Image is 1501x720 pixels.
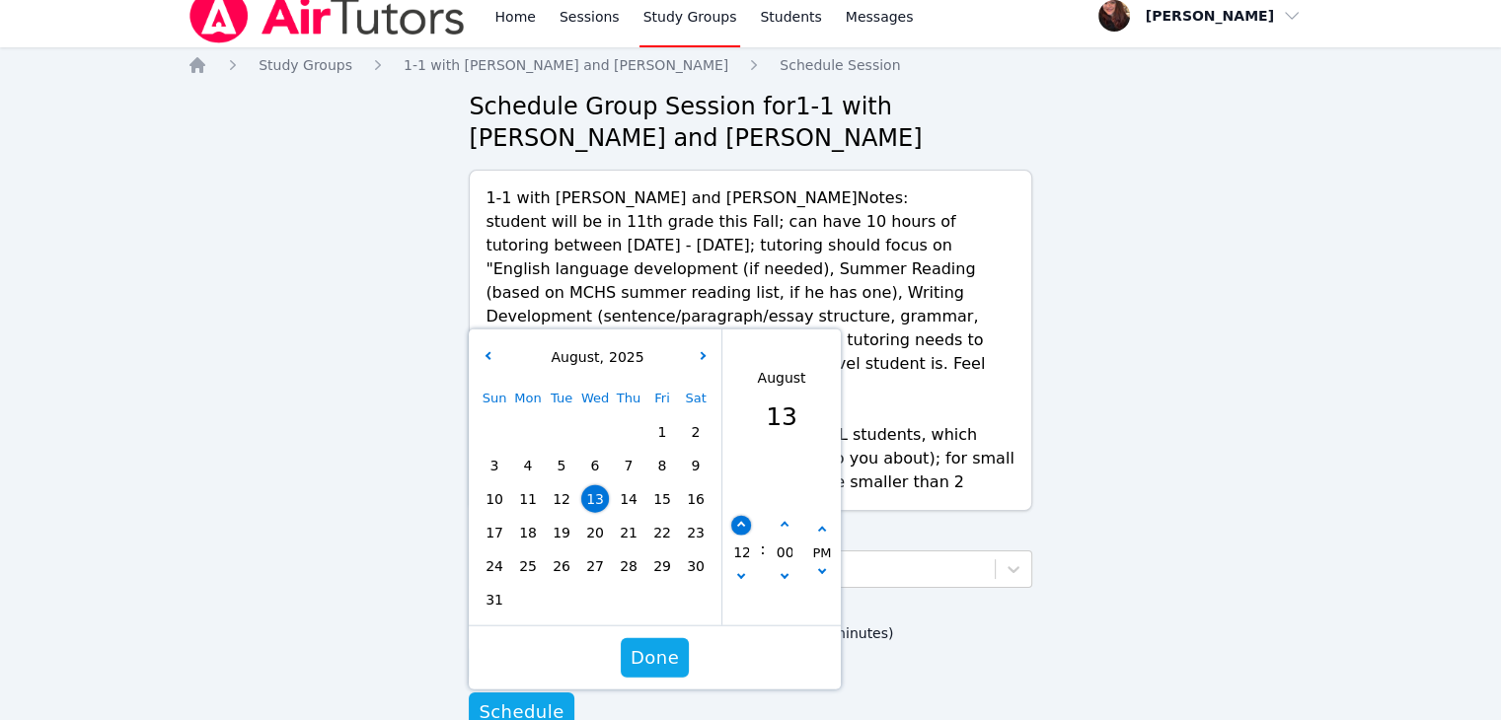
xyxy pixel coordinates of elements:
[645,482,679,516] div: Choose Friday August 15 of 2025
[478,583,511,616] div: Choose Sunday August 31 of 2025
[478,482,511,516] div: Choose Sunday August 10 of 2025
[645,382,679,415] div: Fri
[481,485,508,513] span: 10
[404,55,728,75] a: 1-1 with [PERSON_NAME] and [PERSON_NAME]
[545,549,578,583] div: Choose Tuesday August 26 of 2025
[481,452,508,479] span: 3
[481,586,508,613] span: 31
[259,55,352,75] a: Study Groups
[545,583,578,616] div: Choose Tuesday September 02 of 2025
[846,7,914,27] span: Messages
[481,552,508,580] span: 24
[758,398,806,436] div: 13
[648,552,676,580] span: 29
[615,452,642,479] span: 7
[547,347,644,368] div: ,
[511,482,545,516] div: Choose Monday August 11 of 2025
[545,382,578,415] div: Tue
[578,382,612,415] div: Wed
[780,55,900,75] a: Schedule Session
[612,482,645,516] div: Choose Thursday August 14 of 2025
[548,552,575,580] span: 26
[758,368,806,389] div: August
[514,519,542,546] span: 18
[581,552,609,580] span: 27
[615,485,642,513] span: 14
[813,541,832,563] div: PM
[514,485,542,513] span: 11
[545,516,578,549] div: Choose Tuesday August 19 of 2025
[648,485,676,513] span: 15
[645,549,679,583] div: Choose Friday August 29 of 2025
[511,449,545,482] div: Choose Monday August 04 of 2025
[682,452,710,479] span: 9
[612,549,645,583] div: Choose Thursday August 28 of 2025
[514,552,542,580] span: 25
[648,452,676,479] span: 8
[188,55,1313,75] nav: Breadcrumb
[545,415,578,449] div: Choose Tuesday July 29 of 2025
[679,516,713,549] div: Choose Saturday August 23 of 2025
[578,449,612,482] div: Choose Wednesday August 06 of 2025
[478,516,511,549] div: Choose Sunday August 17 of 2025
[547,349,600,365] span: August
[780,57,900,73] span: Schedule Session
[679,449,713,482] div: Choose Saturday August 09 of 2025
[615,552,642,580] span: 28
[511,415,545,449] div: Choose Monday July 28 of 2025
[578,482,612,516] div: Choose Wednesday August 13 of 2025
[612,415,645,449] div: Choose Thursday July 31 of 2025
[259,57,352,73] span: Study Groups
[615,519,642,546] span: 21
[679,415,713,449] div: Choose Saturday August 02 of 2025
[486,188,908,207] span: 1-1 with [PERSON_NAME] and [PERSON_NAME] Notes:
[679,583,713,616] div: Choose Saturday September 06 of 2025
[511,382,545,415] div: Mon
[604,349,644,365] span: 2025
[648,519,676,546] span: 22
[612,516,645,549] div: Choose Thursday August 21 of 2025
[404,57,728,73] span: 1-1 with [PERSON_NAME] and [PERSON_NAME]
[682,485,710,513] span: 16
[511,583,545,616] div: Choose Monday September 01 of 2025
[682,552,710,580] span: 30
[612,449,645,482] div: Choose Thursday August 07 of 2025
[545,449,578,482] div: Choose Tuesday August 05 of 2025
[486,210,1014,399] p: student will be in 11th grade this Fall; can have 10 hours of tutoring between [DATE] - [DATE]; t...
[548,485,575,513] span: 12
[545,482,578,516] div: Choose Tuesday August 12 of 2025
[578,549,612,583] div: Choose Wednesday August 27 of 2025
[514,452,542,479] span: 4
[645,516,679,549] div: Choose Friday August 22 of 2025
[548,519,575,546] span: 19
[645,415,679,449] div: Choose Friday August 01 of 2025
[621,638,689,678] button: Done
[478,415,511,449] div: Choose Sunday July 27 of 2025
[581,519,609,546] span: 20
[631,644,679,672] span: Done
[511,549,545,583] div: Choose Monday August 25 of 2025
[478,382,511,415] div: Sun
[679,549,713,583] div: Choose Saturday August 30 of 2025
[548,452,575,479] span: 5
[679,482,713,516] div: Choose Saturday August 16 of 2025
[578,516,612,549] div: Choose Wednesday August 20 of 2025
[478,449,511,482] div: Choose Sunday August 03 of 2025
[761,476,766,621] span: :
[511,516,545,549] div: Choose Monday August 18 of 2025
[581,485,609,513] span: 13
[481,519,508,546] span: 17
[612,583,645,616] div: Choose Thursday September 04 of 2025
[679,382,713,415] div: Sat
[745,615,1031,645] label: Duration (in minutes)
[478,549,511,583] div: Choose Sunday August 24 of 2025
[645,583,679,616] div: Choose Friday September 05 of 2025
[682,519,710,546] span: 23
[578,415,612,449] div: Choose Wednesday July 30 of 2025
[648,418,676,446] span: 1
[578,583,612,616] div: Choose Wednesday September 03 of 2025
[581,452,609,479] span: 6
[682,418,710,446] span: 2
[469,91,1031,154] h2: Schedule Group Session for 1-1 with [PERSON_NAME] and [PERSON_NAME]
[612,382,645,415] div: Thu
